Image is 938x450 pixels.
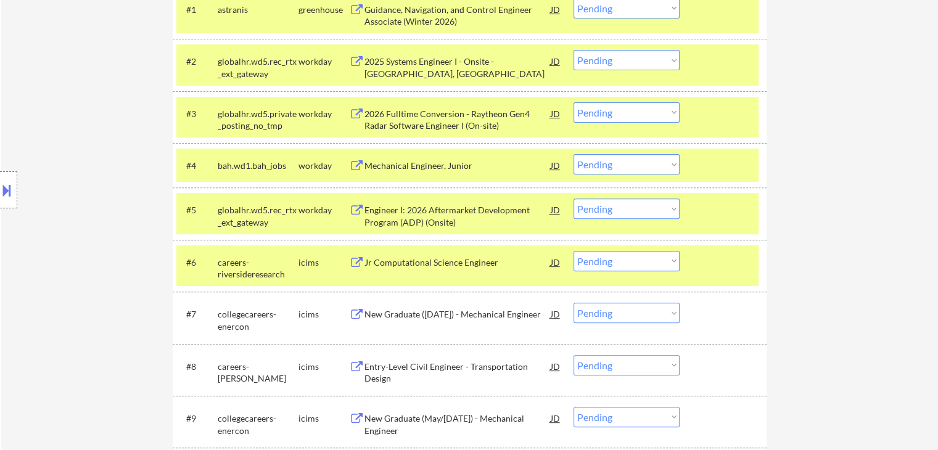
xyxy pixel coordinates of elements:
[298,412,349,425] div: icims
[298,256,349,269] div: icims
[364,55,551,80] div: 2025 Systems Engineer I - Onsite - [GEOGRAPHIC_DATA], [GEOGRAPHIC_DATA]
[364,204,551,228] div: Engineer I: 2026 Aftermarket Development Program (ADP) (Onsite)
[218,412,298,436] div: collegecareers-enercon
[218,55,298,80] div: globalhr.wd5.rec_rtx_ext_gateway
[298,55,349,68] div: workday
[218,108,298,132] div: globalhr.wd5.private_posting_no_tmp
[549,303,562,325] div: JD
[298,308,349,321] div: icims
[186,361,208,373] div: #8
[186,4,208,16] div: #1
[218,4,298,16] div: astranis
[218,160,298,172] div: bah.wd1.bah_jobs
[549,50,562,72] div: JD
[364,108,551,132] div: 2026 Fulltime Conversion - Raytheon Gen4 Radar Software Engineer I (On-site)
[364,160,551,172] div: Mechanical Engineer, Junior
[298,204,349,216] div: workday
[549,154,562,176] div: JD
[218,256,298,280] div: careers-riversideresearch
[298,361,349,373] div: icims
[186,308,208,321] div: #7
[549,407,562,429] div: JD
[298,108,349,120] div: workday
[218,204,298,228] div: globalhr.wd5.rec_rtx_ext_gateway
[218,308,298,332] div: collegecareers-enercon
[218,361,298,385] div: careers-[PERSON_NAME]
[549,198,562,221] div: JD
[298,160,349,172] div: workday
[549,355,562,377] div: JD
[364,308,551,321] div: New Graduate ([DATE]) - Mechanical Engineer
[298,4,349,16] div: greenhouse
[364,412,551,436] div: New Graduate (May/[DATE]) - Mechanical Engineer
[364,256,551,269] div: Jr Computational Science Engineer
[549,251,562,273] div: JD
[186,412,208,425] div: #9
[549,102,562,125] div: JD
[364,4,551,28] div: Guidance, Navigation, and Control Engineer Associate (Winter 2026)
[364,361,551,385] div: Entry-Level Civil Engineer - Transportation Design
[186,55,208,68] div: #2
